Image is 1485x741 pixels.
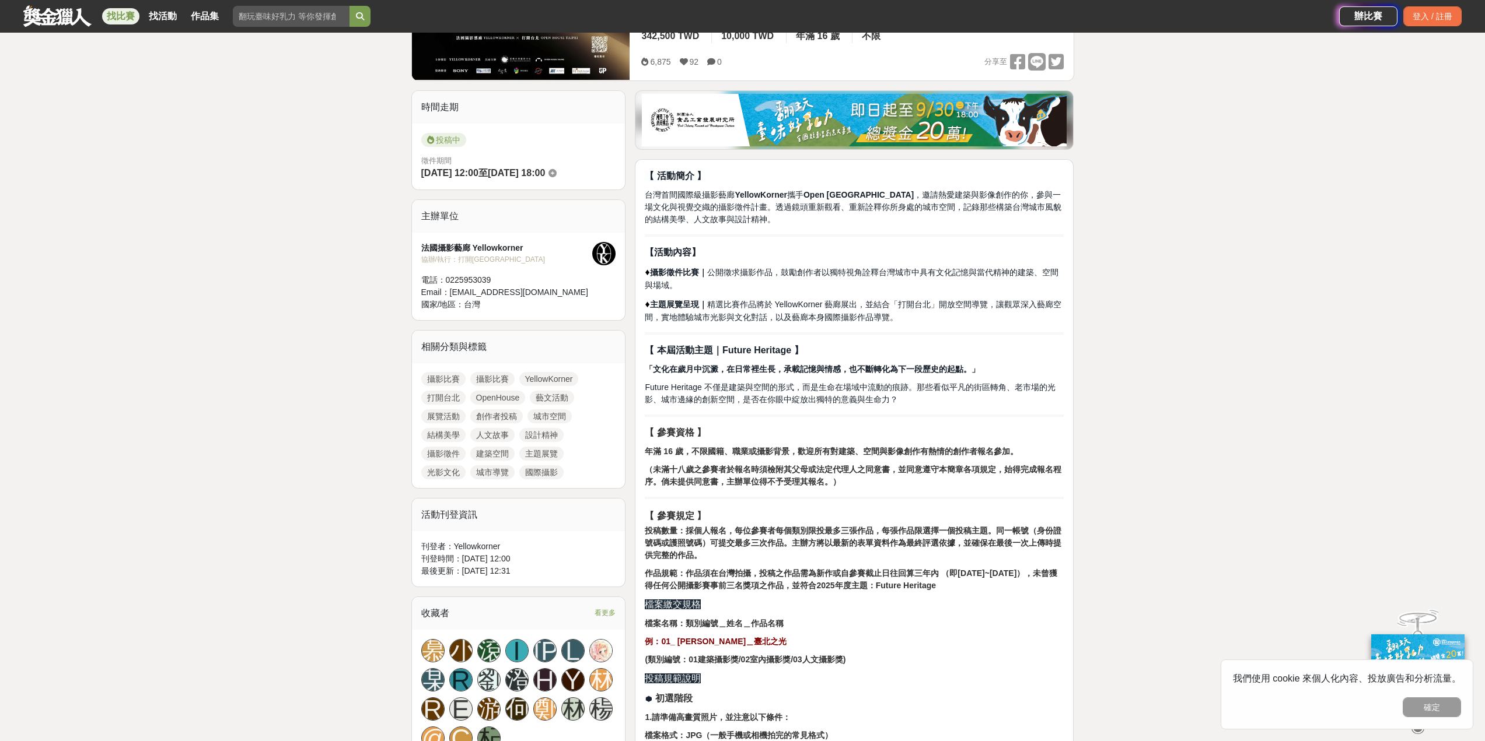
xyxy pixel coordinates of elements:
span: 投稿中 [421,133,466,147]
a: 城市空間 [527,409,572,423]
a: 何 [505,697,529,721]
a: E [449,697,473,721]
a: YellowKorner [519,372,579,386]
span: 公開徵求攝影作品，鼓勵創作者以獨特視角詮釋台灣城市中具有文化記憶與當代精神的建築、空間與場域。 [645,268,1058,290]
div: 鄭 [533,697,557,721]
span: 10,000 TWD [721,31,774,41]
span: 國家/地區： [421,300,464,309]
a: 作品集 [186,8,223,24]
strong: 作品規範：作品須在台灣拍攝，投稿之作品需為新作或自參賽截止日往回算三年內 （即[DATE]~[DATE]），未曾獲得任何公開攝影賽事前三名獎項之作品，並符合2025年度主題：Future Her... [645,568,1057,590]
div: Y [561,668,585,691]
strong: 「文化在歲月中沉澱，在日常裡生長，承載記憶與情感，也不斷轉化為下一段歷史的起點。」 [645,364,980,374]
div: Email： [EMAIL_ADDRESS][DOMAIN_NAME] [421,286,593,298]
img: Avatar [590,640,612,662]
div: 相關分類與標籤 [412,331,626,363]
div: 協辦/執行： 打開[GEOGRAPHIC_DATA] [421,254,593,265]
strong: 例：01_ [PERSON_NAME]＿臺北之光 [645,637,787,646]
img: ff197300-f8ee-455f-a0ae-06a3645bc375.jpg [1371,634,1465,712]
strong: （未滿十八歲之參賽者於報名時須檢附其父母或法定代理人之同意書，並同意遵守本簡章各項規定，始得完成報名程序。倘未提供同意書，主辦單位得不予受理其報名。） [645,465,1061,486]
strong: 1.請準備高畫質照片，並注意以下條件： [645,712,791,722]
a: 國際攝影 [519,465,564,479]
img: b0ef2173-5a9d-47ad-b0e3-de335e335c0a.jpg [642,94,1067,146]
div: 刊登時間： [DATE] 12:00 [421,553,616,565]
span: 看更多 [595,606,616,619]
div: 小 [449,639,473,662]
span: 我們使用 cookie 來個人化內容、投放廣告和分析流量。 [1233,673,1461,683]
span: 投稿規範說明 [645,673,701,683]
div: 劉 [477,668,501,691]
div: 電話： 0225953039 [421,274,593,286]
a: 人文故事 [470,428,515,442]
strong: 【 活動簡介 】 [645,171,706,181]
div: 時間走期 [412,91,626,124]
strong: 【 [645,247,654,257]
strong: 年滿 16 歲，不限國籍、職業或攝影背景，歡迎所有對建築、空間與影像創作有熱情的創作者報名參加。 [645,447,1018,456]
span: 至 [478,168,488,178]
a: 攝影比賽 [470,372,515,386]
div: 法國攝影藝廊 Yellowkorner [421,242,593,254]
span: 分享至 [984,53,1007,71]
span: [DATE] 12:00 [421,168,478,178]
strong: 【 參賽資格 】 [645,427,706,437]
strong: 【 本屆活動主題｜Future Heritage 】 [645,345,803,355]
a: R [449,668,473,691]
strong: 攝影徵件比賽｜ [650,268,707,277]
div: 刊登者： Yellowkorner [421,540,616,553]
a: 游 [477,697,501,721]
span: ♦︎ [645,299,649,309]
strong: 活動內容 [654,247,691,257]
span: 收藏者 [421,608,449,618]
strong: 投稿數量：採個人報名，每位參賽者每個類別限投最多三張作品，每張作品限選擇一個投稿主題。同一帳號（身份證號碼或護照號碼）可提交最多三次作品。主辦方將以最新的表單資料作為最終評選依據，並確保在最後一... [645,526,1061,560]
a: H [533,668,557,691]
a: 光影文化 [421,465,466,479]
span: 6,875 [650,57,670,66]
a: 展覽活動 [421,409,466,423]
a: [PERSON_NAME] [533,639,557,662]
a: 滾 [477,639,501,662]
a: 辦比賽 [1339,6,1397,26]
strong: 檔案格式：JPG（一般手機或相機拍完的常見格式） [645,731,833,740]
input: 翻玩臺味好乳力 等你發揮創意！ [233,6,350,27]
strong: ⬢ [645,694,653,703]
div: 主辦單位 [412,200,626,233]
a: 藝文活動 [530,391,574,405]
a: OpenHouse [470,391,526,405]
strong: 初選階段 [655,693,693,703]
div: 楊 [589,697,613,721]
span: 0 [717,57,722,66]
span: 檔案繳交規格 [645,599,701,609]
a: 林 [561,697,585,721]
div: 慕 [421,639,445,662]
a: 城市導覽 [470,465,515,479]
strong: 】 [691,247,701,257]
a: L [561,639,585,662]
div: 登入 / 註冊 [1403,6,1462,26]
div: 活動刊登資訊 [412,498,626,531]
span: 92 [690,57,699,66]
strong: Open [GEOGRAPHIC_DATA] [803,190,914,199]
a: 林 [589,668,613,691]
a: 澄 [505,668,529,691]
a: 攝影比賽 [421,372,466,386]
button: 確定 [1403,697,1461,717]
a: I [505,639,529,662]
span: 徵件期間 [421,156,452,165]
a: R [421,697,445,721]
strong: 【 參賽規定 】 [645,511,706,521]
strong: 主題展覽呈現｜ [650,300,707,309]
a: 主題展覽 [519,447,564,461]
a: 建築空間 [470,447,515,461]
a: 找活動 [144,8,181,24]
